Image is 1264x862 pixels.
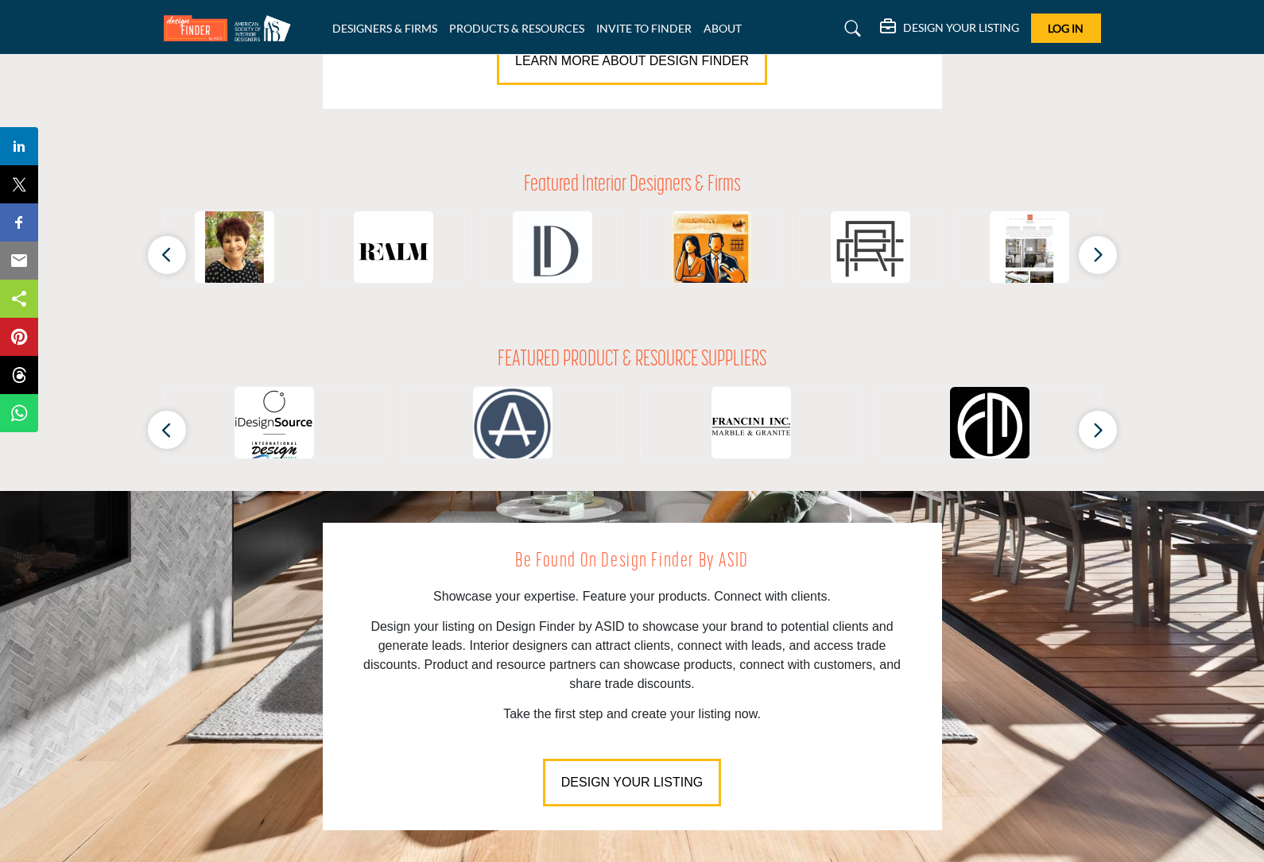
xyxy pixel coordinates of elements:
[831,211,910,291] img: Clark Richardson Architects
[596,21,692,35] a: INVITE TO FINDER
[359,547,906,577] h2: Be Found on Design Finder by ASID
[704,21,742,35] a: ABOUT
[1048,21,1084,35] span: Log In
[880,19,1019,38] div: DESIGN YOUR LISTING
[711,387,791,466] img: Francini Incorporated
[672,211,751,291] img: Kazdal Home LLC
[332,21,437,35] a: DESIGNERS & FIRMS
[950,387,1029,466] img: Fordham Marble Company
[359,617,906,694] p: Design your listing on Design Finder by ASID to showcase your brand to potential clients and gene...
[497,37,767,85] button: LEARN MORE ABOUT DESIGN FINDER
[990,211,1069,291] img: Interior Anthology
[354,211,433,291] img: Realm Studio
[498,347,766,374] h2: FEATURED PRODUCT & RESOURCE SUPPLIERS
[903,21,1019,35] h5: DESIGN YOUR LISTING
[513,211,592,291] img: Layered Dimensions Interior Design
[829,16,871,41] a: Search
[561,775,703,789] span: DESIGN YOUR LISTING
[235,387,314,466] img: iDesignSource.com by International Design Source
[473,387,553,466] img: AROS
[164,15,299,41] img: Site Logo
[359,705,906,724] p: Take the first step and create your listing now.
[515,54,749,68] span: LEARN MORE ABOUT DESIGN FINDER
[195,211,274,291] img: Karen Steinberg
[449,21,584,35] a: PRODUCTS & RESOURCES
[543,759,721,806] button: DESIGN YOUR LISTING
[359,587,906,606] p: Showcase your expertise. Feature your products. Connect with clients.
[1031,14,1101,43] button: Log In
[524,172,741,199] h2: Featured Interior Designers & Firms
